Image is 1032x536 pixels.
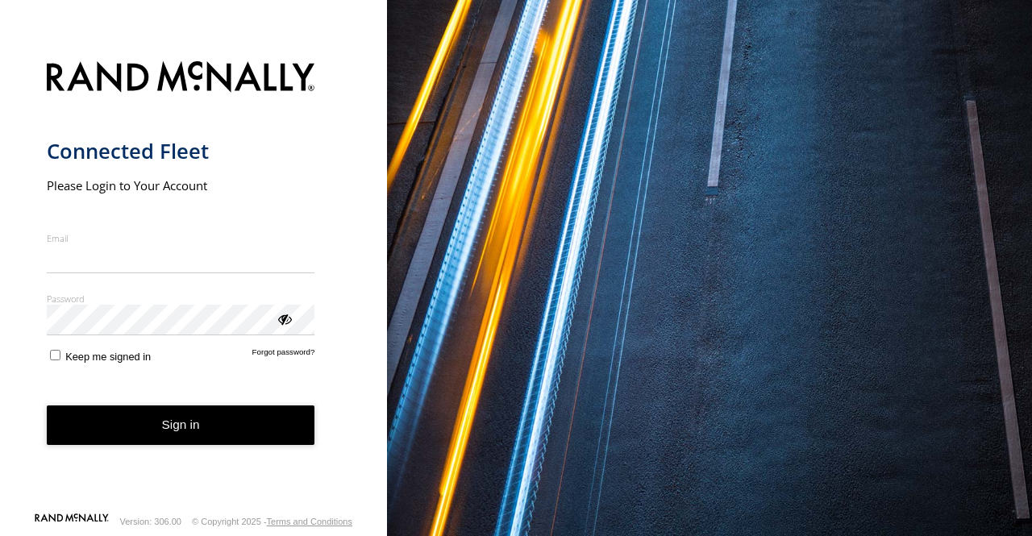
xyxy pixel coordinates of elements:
span: Keep me signed in [65,351,151,363]
h1: Connected Fleet [47,138,315,164]
form: main [47,52,341,512]
label: Email [47,232,315,244]
h2: Please Login to Your Account [47,177,315,193]
img: Rand McNally [47,58,315,99]
div: © Copyright 2025 - [192,517,352,526]
div: ViewPassword [276,310,292,326]
label: Password [47,293,315,305]
input: Keep me signed in [50,350,60,360]
a: Forgot password? [252,347,315,363]
a: Visit our Website [35,513,109,530]
a: Terms and Conditions [267,517,352,526]
div: Version: 306.00 [120,517,181,526]
button: Sign in [47,405,315,445]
